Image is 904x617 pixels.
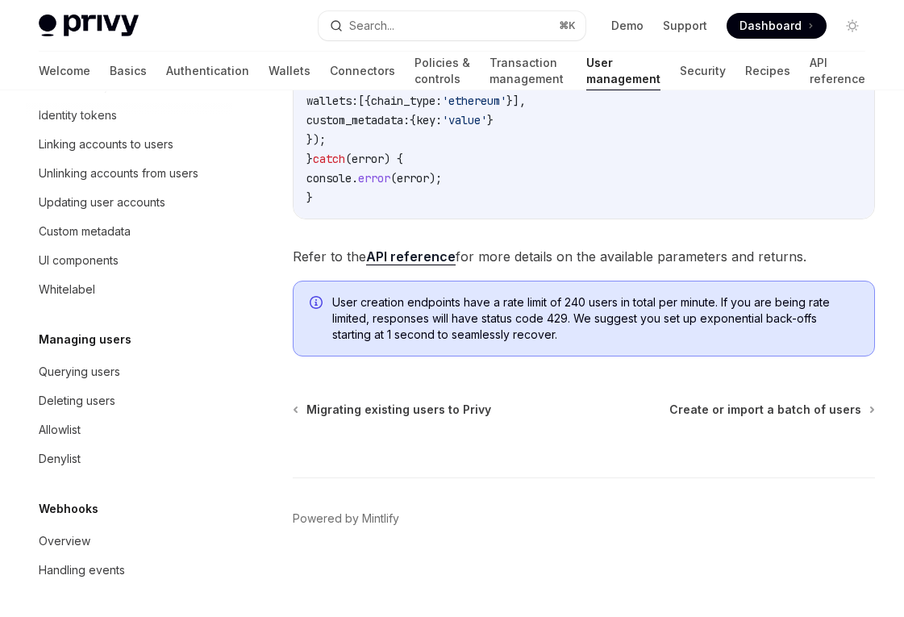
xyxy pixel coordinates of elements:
span: 'ethereum' [442,94,506,108]
span: console [306,171,352,186]
span: } [306,152,313,166]
div: Allowlist [39,420,81,440]
div: Handling events [39,561,125,580]
svg: Info [310,296,326,312]
span: error [397,171,429,186]
div: Whitelabel [39,280,95,299]
a: Custom metadata [26,217,232,246]
div: Querying users [39,362,120,381]
span: catch [313,152,345,166]
div: Overview [39,532,90,551]
span: wallets: [306,94,358,108]
span: [{ [358,94,371,108]
a: Connectors [330,52,395,90]
a: Demo [611,18,644,34]
span: . [352,171,358,186]
span: ⌘ K [559,19,576,32]
span: User creation endpoints have a rate limit of 240 users in total per minute. If you are being rate... [332,294,858,343]
a: UI components [26,246,232,275]
div: Custom metadata [39,222,131,241]
div: Search... [349,16,394,35]
span: } [306,190,313,205]
a: Policies & controls [415,52,470,90]
div: UI components [39,251,119,270]
span: } [487,113,494,127]
a: Querying users [26,357,232,386]
span: ) { [384,152,403,166]
span: Create or import a batch of users [669,402,861,418]
button: Toggle dark mode [839,13,865,39]
span: Dashboard [739,18,802,34]
div: Unlinking accounts from users [39,164,198,183]
a: Create or import a batch of users [669,402,873,418]
span: }], [506,94,526,108]
span: 'value' [442,113,487,127]
a: Linking accounts to users [26,130,232,159]
span: custom_metadata: [306,113,410,127]
a: Security [680,52,726,90]
a: Updating user accounts [26,188,232,217]
h5: Managing users [39,330,131,349]
div: Updating user accounts [39,193,165,212]
span: chain_type: [371,94,442,108]
span: Migrating existing users to Privy [306,402,491,418]
a: Transaction management [489,52,567,90]
a: Whitelabel [26,275,232,304]
a: Powered by Mintlify [293,511,399,527]
a: Basics [110,52,147,90]
a: Allowlist [26,415,232,444]
a: Handling events [26,556,232,585]
a: Denylist [26,444,232,473]
a: Deleting users [26,386,232,415]
span: ( [390,171,397,186]
span: key: [416,113,442,127]
a: API reference [810,52,865,90]
div: Deleting users [39,391,115,411]
span: Refer to the for more details on the available parameters and returns. [293,245,875,268]
div: Denylist [39,449,81,469]
span: { [410,113,416,127]
span: error [352,152,384,166]
a: Wallets [269,52,310,90]
span: }); [306,132,326,147]
a: Authentication [166,52,249,90]
a: Support [663,18,707,34]
a: Recipes [745,52,790,90]
a: Dashboard [727,13,827,39]
a: Unlinking accounts from users [26,159,232,188]
a: Migrating existing users to Privy [294,402,491,418]
a: Overview [26,527,232,556]
h5: Webhooks [39,499,98,519]
button: Search...⌘K [319,11,585,40]
span: error [358,171,390,186]
div: Linking accounts to users [39,135,173,154]
span: ); [429,171,442,186]
a: Welcome [39,52,90,90]
a: API reference [366,248,456,265]
a: User management [586,52,660,90]
span: ( [345,152,352,166]
img: light logo [39,15,139,37]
